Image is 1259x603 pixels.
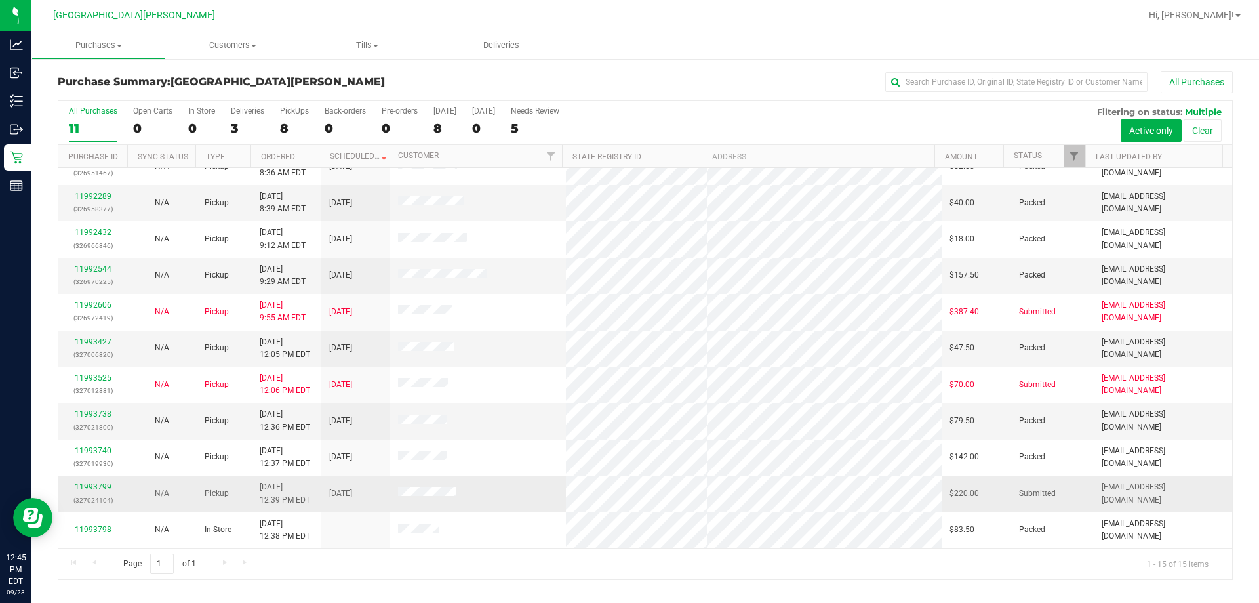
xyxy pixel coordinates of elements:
span: [DATE] 12:06 PM EDT [260,372,310,397]
a: Purchase ID [68,152,118,161]
span: Pickup [205,269,229,281]
span: Multiple [1185,106,1222,117]
span: $70.00 [949,379,974,391]
inline-svg: Inbound [10,66,23,79]
span: [DATE] 9:29 AM EDT [260,263,306,288]
span: Filtering on status: [1097,106,1182,117]
span: [DATE] [329,415,352,427]
span: Hi, [PERSON_NAME]! [1149,10,1234,20]
span: Submitted [1019,379,1056,391]
button: N/A [155,306,169,318]
a: Filter [1064,145,1085,167]
span: [DATE] [329,306,352,318]
p: 09/23 [6,587,26,597]
span: [GEOGRAPHIC_DATA][PERSON_NAME] [170,75,385,88]
span: Pickup [205,451,229,463]
p: (326972419) [66,312,119,324]
span: [DATE] [329,379,352,391]
div: 0 [188,121,215,136]
span: [DATE] [329,488,352,500]
p: (327006820) [66,348,119,361]
span: Submitted [1019,488,1056,500]
inline-svg: Retail [10,151,23,164]
p: (326966846) [66,239,119,252]
span: Pickup [205,379,229,391]
a: State Registry ID [572,152,641,161]
div: [DATE] [433,106,456,115]
a: 11993799 [75,482,111,491]
button: N/A [155,342,169,354]
span: Not Applicable [155,234,169,243]
a: Ordered [261,152,295,161]
p: (326958377) [66,203,119,215]
p: (327024104) [66,494,119,507]
a: Amount [945,152,978,161]
span: Tills [301,39,434,51]
span: Not Applicable [155,343,169,352]
span: Not Applicable [155,416,169,425]
button: N/A [155,488,169,500]
span: Purchases [32,39,165,51]
span: [EMAIL_ADDRESS][DOMAIN_NAME] [1102,190,1224,215]
inline-svg: Analytics [10,38,23,51]
span: [DATE] 9:12 AM EDT [260,226,306,251]
span: Packed [1019,233,1045,245]
span: Page of 1 [112,554,207,574]
span: Not Applicable [155,452,169,461]
span: [EMAIL_ADDRESS][DOMAIN_NAME] [1102,226,1224,251]
div: In Store [188,106,215,115]
span: [DATE] [329,451,352,463]
inline-svg: Inventory [10,94,23,108]
span: Packed [1019,342,1045,354]
span: [DATE] 12:38 PM EDT [260,518,310,543]
div: 5 [511,121,559,136]
a: 11993525 [75,373,111,383]
span: Not Applicable [155,489,169,498]
a: Customer [398,151,439,160]
span: [EMAIL_ADDRESS][DOMAIN_NAME] [1102,518,1224,543]
button: N/A [155,197,169,209]
button: Clear [1184,119,1222,142]
span: $47.50 [949,342,974,354]
span: Packed [1019,269,1045,281]
div: 0 [325,121,366,136]
a: Scheduled [330,152,390,161]
button: Active only [1121,119,1182,142]
span: Packed [1019,524,1045,536]
span: Not Applicable [155,198,169,207]
a: Tills [300,31,435,59]
a: 11993740 [75,446,111,455]
button: N/A [155,379,169,391]
div: 3 [231,121,264,136]
p: (327012881) [66,385,119,397]
span: Submitted [1019,306,1056,318]
th: Address [702,145,934,168]
span: [EMAIL_ADDRESS][DOMAIN_NAME] [1102,445,1224,470]
a: 11992432 [75,228,111,237]
span: Pickup [205,342,229,354]
a: Purchases [31,31,166,59]
iframe: Resource center [13,498,52,537]
input: 1 [150,554,174,574]
a: Status [1014,151,1042,160]
inline-svg: Outbound [10,123,23,136]
a: 11992289 [75,192,111,201]
a: Type [206,152,225,161]
span: $79.50 [949,415,974,427]
span: $220.00 [949,488,979,500]
span: $40.00 [949,197,974,209]
span: $157.50 [949,269,979,281]
a: Last Updated By [1096,152,1162,161]
span: [EMAIL_ADDRESS][DOMAIN_NAME] [1102,372,1224,397]
button: N/A [155,451,169,463]
a: 11993738 [75,409,111,419]
span: Pickup [205,415,229,427]
span: Customers [167,39,300,51]
p: 12:45 PM EDT [6,552,26,587]
div: 0 [382,121,418,136]
span: Deliveries [466,39,537,51]
h3: Purchase Summary: [58,76,449,88]
div: All Purchases [69,106,117,115]
span: Not Applicable [155,525,169,534]
span: Pickup [205,488,229,500]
